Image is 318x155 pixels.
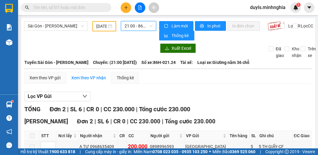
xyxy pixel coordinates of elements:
th: CC [127,131,149,141]
div: [GEOGRAPHIC_DATA] [185,143,227,150]
span: plus [124,5,128,10]
strong: 0369 525 060 [230,149,255,154]
span: Đơn 2 [50,106,66,113]
th: Tên hàng [228,131,249,141]
span: | [110,118,112,125]
span: Đơn 2 [77,118,93,125]
img: warehouse-icon [6,39,12,46]
img: icon-new-feature [293,5,298,10]
button: file-add [135,2,145,13]
span: printer [200,24,205,29]
th: CR [118,131,127,141]
button: downloadXuất Excel [160,43,196,53]
span: Làm mới [171,23,189,29]
span: | [83,106,85,113]
sup: 1 [11,100,13,102]
span: Tài xế: [180,59,193,66]
img: warehouse-icon [6,101,12,108]
span: Sài Gòn - Phan Rí [28,21,84,30]
span: down [82,94,87,99]
div: 0898996593 [150,143,183,150]
span: | [127,118,128,125]
span: 1 [297,3,299,7]
span: Nơi lấy [58,132,72,139]
span: | [94,118,96,125]
span: CR 0 [113,118,125,125]
span: | [136,106,137,113]
span: Lọc CC [298,23,314,29]
span: sync [164,24,169,29]
th: ĐC Giao [292,131,312,141]
span: Tổng cước 230.000 [139,106,190,113]
button: syncLàm mới [159,21,193,31]
span: SL 6 [97,118,109,125]
span: Miền Bắc [212,148,255,155]
span: Tổng cước 230.000 [165,118,215,125]
span: aim [152,5,156,10]
button: printerIn phơi [195,21,226,31]
sup: 1 [296,3,301,7]
span: Lọc CR [286,23,301,29]
span: | [80,148,81,155]
span: Miền Nam [134,148,208,155]
span: Số xe: 86H-021.24 [141,59,176,66]
button: Lọc VP Gửi [24,92,91,101]
span: VP Gửi [186,132,222,139]
span: Thống kê [171,32,190,39]
span: Người nhận [80,132,112,139]
span: duyls.minhnghia [245,4,290,11]
strong: 1900 633 818 [49,149,75,154]
button: aim [149,2,159,13]
span: | [260,148,261,155]
span: CC 230.000 [103,106,134,113]
span: download [165,46,169,51]
span: Cung cấp máy in - giấy in: [85,148,132,155]
th: Ghi chú [258,131,292,141]
span: Kho nhận [289,46,304,59]
button: bar-chartThống kê [159,31,194,40]
img: logo-vxr [5,4,13,13]
div: 5 [251,143,257,150]
span: | [67,106,69,113]
span: caret-down [307,5,312,10]
span: message [6,142,12,148]
div: Xem theo VP gửi [29,74,60,81]
span: question-circle [6,115,12,121]
span: Lọc VP Gửi [28,93,51,100]
img: 9k= [267,21,285,31]
th: SL [250,131,258,141]
span: Chuyến: (21:00 [DATE]) [93,59,137,66]
b: Tuyến: Sài Gòn - [PERSON_NAME] [24,60,88,65]
span: [PERSON_NAME] [24,118,68,125]
span: CC 230.000 [130,118,160,125]
span: 21:00 - 86H-021.24 [125,21,153,30]
span: In phơi [207,23,221,29]
input: Tìm tên, số ĐT hoặc mã đơn [33,4,104,11]
button: caret-down [304,2,314,13]
span: | [162,118,163,125]
span: SL 6 [70,106,82,113]
div: Thống kê [117,74,134,81]
span: Người gửi [150,132,178,139]
button: plus [121,2,131,13]
span: Hỗ trợ kỹ thuật: [20,148,75,155]
span: bar-chart [164,33,169,38]
img: solution-icon [6,24,12,30]
strong: 0708 023 035 - 0935 103 250 [153,149,208,154]
div: 5 TH GIẤY-CF [259,143,291,150]
span: Đã giao [273,46,286,59]
span: CR 0 [86,106,99,113]
span: notification [6,129,12,134]
div: Xem theo VP nhận [71,74,106,81]
span: copyright [285,150,289,154]
span: ⚪️ [209,150,211,153]
input: 11/09/2025 [96,23,107,30]
span: TỔNG [24,106,41,113]
th: STT [40,131,57,141]
div: 200.000 [128,142,148,151]
span: | [100,106,102,113]
span: file-add [138,5,142,10]
td: Sài Gòn [184,141,228,153]
div: A TƯ 0968635409 [79,143,117,150]
span: Loại xe: Giường nằm 36 chỗ [197,59,249,66]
